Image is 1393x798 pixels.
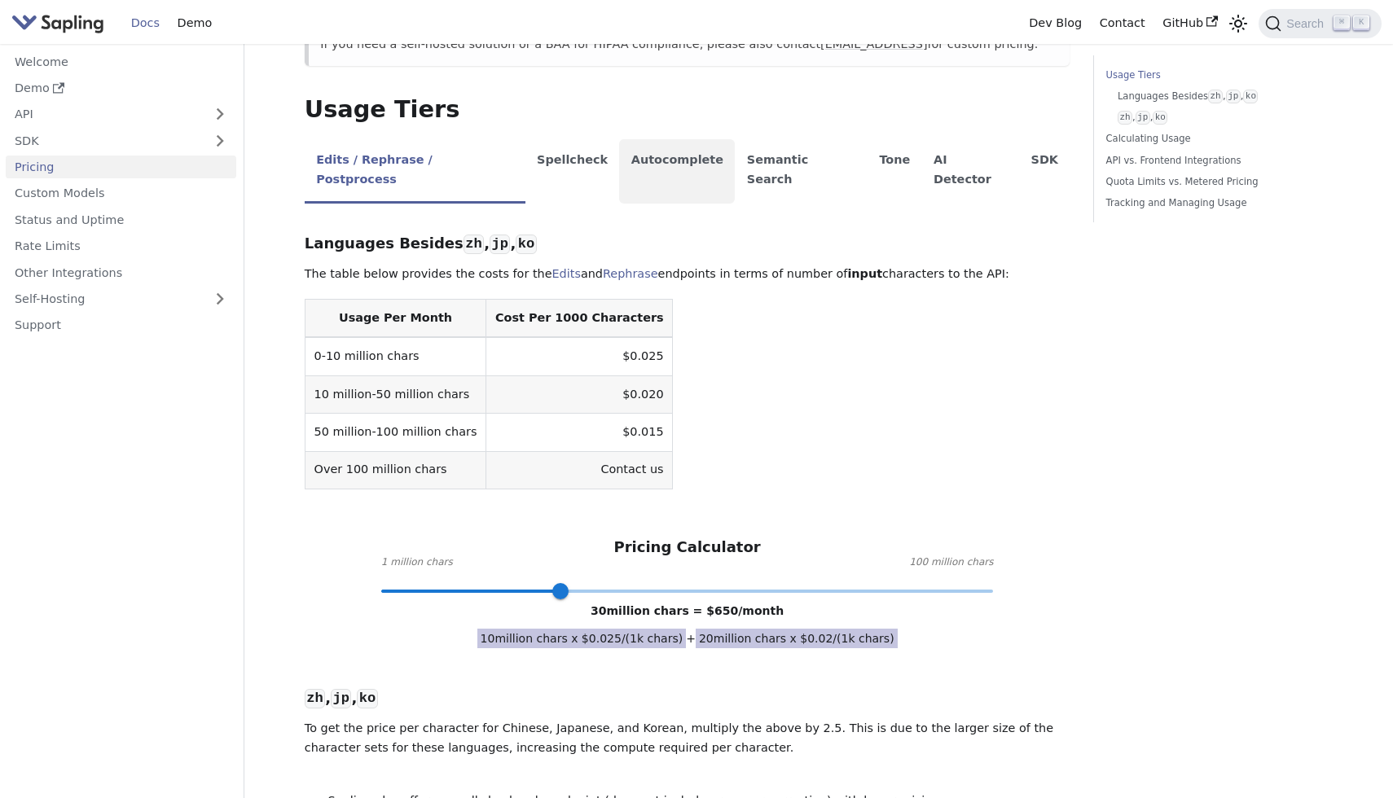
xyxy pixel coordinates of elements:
[486,300,673,338] th: Cost Per 1000 Characters
[613,538,760,557] h3: Pricing Calculator
[1118,110,1321,125] a: zh,jp,ko
[169,11,221,36] a: Demo
[1259,9,1381,38] button: Search (Command+K)
[6,313,236,337] a: Support
[1019,139,1070,204] li: SDK
[305,235,1070,253] h3: Languages Besides , ,
[11,11,110,35] a: Sapling.ai
[686,632,696,645] span: +
[486,451,673,489] td: Contact us
[1118,89,1321,104] a: Languages Besideszh,jp,ko
[6,182,236,205] a: Custom Models
[1136,111,1150,125] code: jp
[922,139,1020,204] li: AI Detector
[477,629,687,648] span: 10 million chars x $ 0.025 /(1k chars)
[735,139,868,204] li: Semantic Search
[305,414,486,451] td: 50 million-100 million chars
[6,235,236,258] a: Rate Limits
[486,375,673,413] td: $0.020
[305,300,486,338] th: Usage Per Month
[1106,131,1327,147] a: Calculating Usage
[305,451,486,489] td: Over 100 million chars
[490,235,510,254] code: jp
[6,77,236,100] a: Demo
[6,103,204,126] a: API
[6,208,236,231] a: Status and Uptime
[204,103,236,126] button: Expand sidebar category 'API'
[305,95,1070,125] h2: Usage Tiers
[1106,153,1327,169] a: API vs. Frontend Integrations
[516,235,536,254] code: ko
[486,337,673,375] td: $0.025
[305,265,1070,284] p: The table below provides the costs for the and endpoints in terms of number of characters to the ...
[868,139,922,204] li: Tone
[1281,17,1334,30] span: Search
[909,555,993,571] span: 100 million chars
[305,375,486,413] td: 10 million-50 million chars
[1227,11,1250,35] button: Switch between dark and light mode (currently light mode)
[1208,90,1223,103] code: zh
[6,129,204,152] a: SDK
[1334,15,1350,30] kbd: ⌘
[357,689,377,708] code: ko
[1154,11,1226,36] a: GitHub
[552,267,581,280] a: Edits
[820,37,927,50] a: [EMAIL_ADDRESS]
[305,719,1070,758] p: To get the price per character for Chinese, Japanese, and Korean, multiply the above by 2.5. This...
[603,267,658,280] a: Rephrase
[331,689,351,708] code: jp
[305,689,325,708] code: zh
[305,337,486,375] td: 0-10 million chars
[1106,174,1327,190] a: Quota Limits vs. Metered Pricing
[6,50,236,73] a: Welcome
[1106,195,1327,211] a: Tracking and Managing Usage
[305,689,1070,708] h3: , ,
[619,139,735,204] li: Autocomplete
[11,11,104,35] img: Sapling.ai
[6,156,236,179] a: Pricing
[464,235,484,254] code: zh
[6,261,236,284] a: Other Integrations
[305,139,525,204] li: Edits / Rephrase / Postprocess
[696,629,898,648] span: 20 million chars x $ 0.02 /(1k chars)
[847,267,882,280] strong: input
[1091,11,1154,36] a: Contact
[1020,11,1090,36] a: Dev Blog
[525,139,620,204] li: Spellcheck
[1118,111,1132,125] code: zh
[486,414,673,451] td: $0.015
[1153,111,1167,125] code: ko
[6,287,236,311] a: Self-Hosting
[1226,90,1241,103] code: jp
[1243,90,1258,103] code: ko
[591,604,784,617] span: 30 million chars = $ 650 /month
[122,11,169,36] a: Docs
[320,35,1058,55] p: If you need a self-hosted solution or a BAA for HIPAA compliance, please also contact for custom ...
[381,555,453,571] span: 1 million chars
[1106,68,1327,83] a: Usage Tiers
[1353,15,1369,30] kbd: K
[204,129,236,152] button: Expand sidebar category 'SDK'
